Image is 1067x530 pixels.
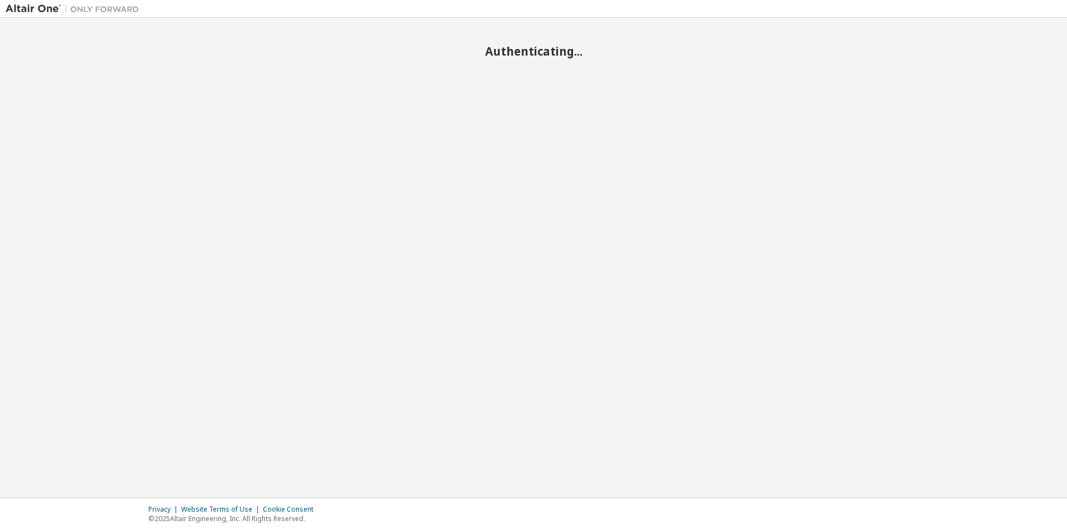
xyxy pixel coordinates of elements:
[148,505,181,514] div: Privacy
[6,3,144,14] img: Altair One
[148,514,320,523] p: © 2025 Altair Engineering, Inc. All Rights Reserved.
[181,505,263,514] div: Website Terms of Use
[263,505,320,514] div: Cookie Consent
[6,44,1061,58] h2: Authenticating...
